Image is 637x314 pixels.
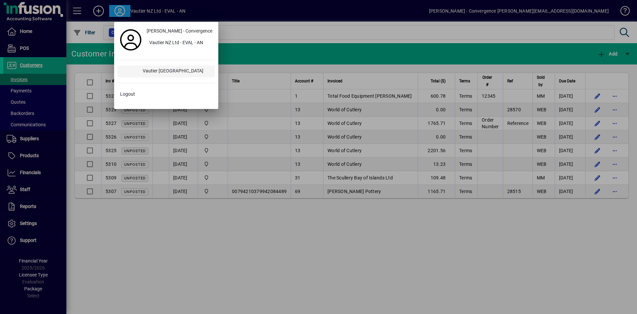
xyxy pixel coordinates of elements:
[117,34,144,46] a: Profile
[147,28,212,35] span: [PERSON_NAME] - Convergence
[117,88,215,100] button: Logout
[144,25,215,37] a: [PERSON_NAME] - Convergence
[117,65,215,77] button: Vautier [GEOGRAPHIC_DATA]
[144,37,215,49] button: Vautier NZ Ltd - EVAL - AN
[137,65,215,77] div: Vautier [GEOGRAPHIC_DATA]
[120,91,135,98] span: Logout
